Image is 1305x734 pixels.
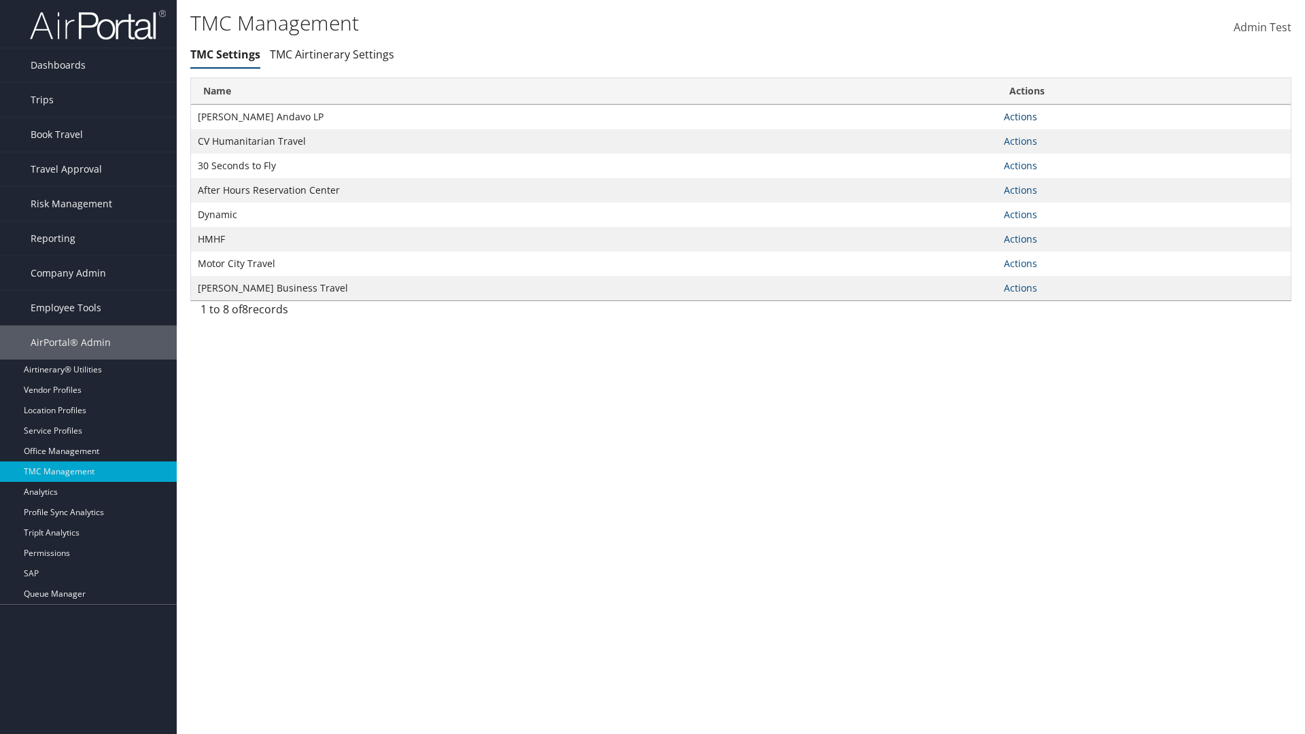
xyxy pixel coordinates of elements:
[190,9,924,37] h1: TMC Management
[1004,208,1037,221] a: Actions
[31,118,83,152] span: Book Travel
[1004,110,1037,123] a: Actions
[191,78,997,105] th: Name: activate to sort column ascending
[191,251,997,276] td: Motor City Travel
[31,152,102,186] span: Travel Approval
[191,105,997,129] td: [PERSON_NAME] Andavo LP
[242,302,248,317] span: 8
[31,291,101,325] span: Employee Tools
[1004,183,1037,196] a: Actions
[190,47,260,62] a: TMC Settings
[191,203,997,227] td: Dynamic
[997,78,1291,105] th: Actions
[1004,159,1037,172] a: Actions
[1004,281,1037,294] a: Actions
[1004,232,1037,245] a: Actions
[31,256,106,290] span: Company Admin
[31,187,112,221] span: Risk Management
[30,9,166,41] img: airportal-logo.png
[191,178,997,203] td: After Hours Reservation Center
[1004,135,1037,147] a: Actions
[1004,257,1037,270] a: Actions
[270,47,394,62] a: TMC Airtinerary Settings
[31,83,54,117] span: Trips
[191,129,997,154] td: CV Humanitarian Travel
[31,222,75,256] span: Reporting
[31,48,86,82] span: Dashboards
[1234,20,1291,35] span: Admin Test
[191,227,997,251] td: HMHF
[191,154,997,178] td: 30 Seconds to Fly
[1234,7,1291,49] a: Admin Test
[31,326,111,360] span: AirPortal® Admin
[191,276,997,300] td: [PERSON_NAME] Business Travel
[201,301,455,324] div: 1 to 8 of records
